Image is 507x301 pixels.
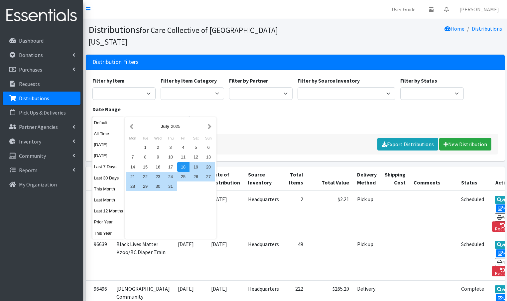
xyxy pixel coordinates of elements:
[454,3,504,16] a: [PERSON_NAME]
[377,138,438,150] a: Export Distributions
[177,172,190,181] div: 25
[19,52,43,58] p: Donations
[152,134,164,143] div: Wednesday
[152,162,164,172] div: 16
[161,77,217,85] label: Filter by Item Category
[3,34,80,47] a: Dashboard
[244,166,283,191] th: Source Inventory
[126,134,139,143] div: Monday
[19,124,58,130] p: Partner Agencies
[3,163,80,177] a: Reports
[190,162,202,172] div: 19
[19,109,66,116] p: Pick Ups & Deliveries
[190,143,202,152] div: 5
[139,143,152,152] div: 1
[92,228,125,238] button: This Year
[283,236,307,280] td: 49
[207,166,244,191] th: Date of Distribution
[19,152,46,159] p: Community
[139,172,152,181] div: 22
[283,191,307,236] td: 2
[177,134,190,143] div: Friday
[444,25,464,32] a: Home
[244,191,283,236] td: Headquarters
[88,25,278,47] small: for Care Collective of [GEOGRAPHIC_DATA][US_STATE]
[298,77,360,85] label: Filter by Source Inventory
[3,135,80,148] a: Inventory
[207,236,244,280] td: [DATE]
[86,236,112,280] td: 96639
[164,172,177,181] div: 24
[19,138,41,145] p: Inventory
[126,181,139,191] div: 28
[457,166,488,191] th: Status
[19,37,44,44] p: Dashboard
[381,166,410,191] th: Shipping Cost
[164,134,177,143] div: Thursday
[3,92,80,105] a: Distributions
[92,206,125,216] button: Last 12 Months
[112,236,174,280] td: Black Lives Matter Kzoo/BC Diaper Train
[3,63,80,76] a: Purchases
[3,4,80,27] img: HumanEssentials
[92,195,125,205] button: Last Month
[202,134,215,143] div: Sunday
[177,152,190,162] div: 11
[171,124,180,129] span: 2025
[410,166,457,191] th: Comments
[92,173,125,183] button: Last 30 Days
[164,181,177,191] div: 31
[164,152,177,162] div: 10
[472,25,502,32] a: Distributions
[19,181,57,188] p: My Organization
[190,172,202,181] div: 26
[92,151,125,160] button: [DATE]
[152,181,164,191] div: 30
[353,236,381,280] td: Pick up
[19,81,40,87] p: Requests
[177,162,190,172] div: 18
[92,105,121,113] label: Date Range
[86,191,112,236] td: 96647
[88,24,293,47] h1: Distributions
[19,95,49,102] p: Distributions
[92,118,125,128] button: Default
[86,166,112,191] th: ID
[126,172,139,181] div: 21
[202,152,215,162] div: 13
[19,66,42,73] p: Purchases
[3,106,80,119] a: Pick Ups & Deliveries
[353,166,381,191] th: Delivery Method
[92,116,190,129] input: January 1, 2011 - December 31, 2011
[139,134,152,143] div: Tuesday
[152,152,164,162] div: 9
[202,143,215,152] div: 6
[3,48,80,62] a: Donations
[3,120,80,134] a: Partner Agencies
[126,152,139,162] div: 7
[139,181,152,191] div: 29
[164,162,177,172] div: 17
[307,166,353,191] th: Total Value
[229,77,268,85] label: Filter by Partner
[92,217,125,227] button: Prior Year
[190,152,202,162] div: 12
[19,167,38,173] p: Reports
[177,143,190,152] div: 4
[190,134,202,143] div: Saturday
[174,236,207,280] td: [DATE]
[353,191,381,236] td: Pick up
[457,191,488,236] td: Scheduled
[202,162,215,172] div: 20
[92,140,125,150] button: [DATE]
[139,162,152,172] div: 15
[386,3,421,16] a: User Guide
[139,152,152,162] div: 8
[92,59,139,66] h3: Distribution Filters
[152,143,164,152] div: 2
[152,172,164,181] div: 23
[283,166,307,191] th: Total Items
[92,162,125,171] button: Last 7 Days
[439,138,491,150] a: New Distribution
[244,236,283,280] td: Headquarters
